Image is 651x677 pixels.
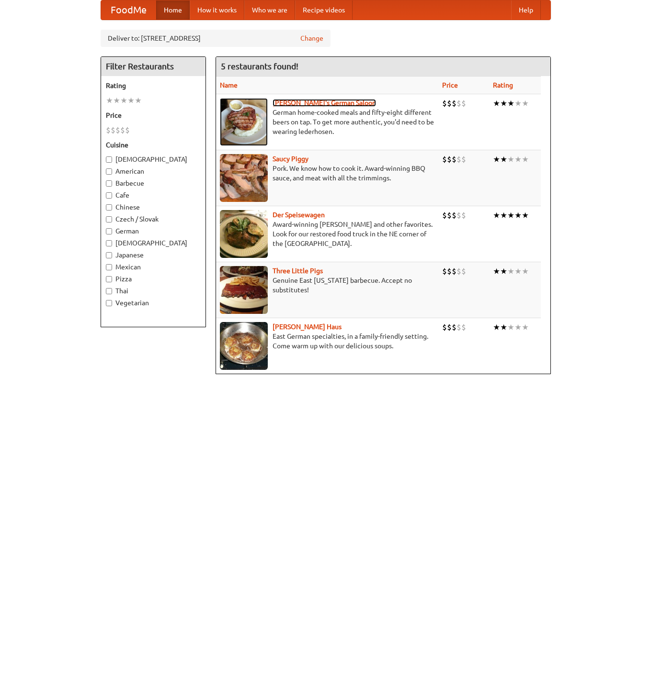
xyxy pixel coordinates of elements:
li: ★ [522,322,529,333]
li: $ [461,322,466,333]
li: $ [452,210,457,221]
li: ★ [135,95,142,106]
li: $ [461,210,466,221]
li: $ [452,322,457,333]
input: Barbecue [106,180,112,187]
input: Czech / Slovak [106,216,112,222]
a: Rating [493,81,513,89]
li: ★ [507,154,514,165]
p: Genuine East [US_STATE] barbecue. Accept no substitutes! [220,276,434,295]
label: Barbecue [106,178,201,188]
li: $ [447,98,452,109]
li: ★ [507,266,514,277]
a: [PERSON_NAME] Haus [273,323,342,331]
b: Saucy Piggy [273,155,308,163]
div: Deliver to: [STREET_ADDRESS] [101,30,331,47]
input: Thai [106,288,112,294]
li: $ [452,154,457,165]
input: Vegetarian [106,300,112,306]
li: $ [457,98,461,109]
input: American [106,168,112,175]
li: ★ [500,154,507,165]
li: $ [442,210,447,221]
img: littlepigs.jpg [220,266,268,314]
li: ★ [113,95,120,106]
li: ★ [500,98,507,109]
label: German [106,226,201,236]
label: Japanese [106,250,201,260]
h5: Rating [106,81,201,90]
li: $ [457,322,461,333]
li: ★ [493,154,500,165]
p: Award-winning [PERSON_NAME] and other favorites. Look for our restored food truck in the NE corne... [220,220,434,248]
li: ★ [493,266,500,277]
li: $ [125,125,130,135]
a: FoodMe [101,0,156,20]
a: How it works [190,0,244,20]
li: ★ [507,98,514,109]
a: Price [442,81,458,89]
a: Three Little Pigs [273,267,323,275]
label: Cafe [106,190,201,200]
label: Thai [106,286,201,296]
input: [DEMOGRAPHIC_DATA] [106,156,112,163]
input: German [106,228,112,234]
a: Who we are [244,0,295,20]
label: Czech / Slovak [106,214,201,224]
li: $ [447,322,452,333]
li: $ [447,266,452,277]
b: Der Speisewagen [273,211,325,219]
li: ★ [507,322,514,333]
li: ★ [514,266,522,277]
input: [DEMOGRAPHIC_DATA] [106,240,112,246]
li: $ [442,98,447,109]
label: Chinese [106,202,201,212]
a: [PERSON_NAME]'s German Saloon [273,99,376,107]
p: German home-cooked meals and fifty-eight different beers on tap. To get more authentic, you'd nee... [220,108,434,136]
a: Home [156,0,190,20]
li: ★ [500,210,507,221]
li: ★ [500,322,507,333]
img: saucy.jpg [220,154,268,202]
li: $ [461,98,466,109]
input: Pizza [106,276,112,282]
li: ★ [127,95,135,106]
li: $ [442,154,447,165]
label: [DEMOGRAPHIC_DATA] [106,155,201,164]
li: $ [457,266,461,277]
li: ★ [514,154,522,165]
a: Recipe videos [295,0,353,20]
li: $ [442,266,447,277]
img: esthers.jpg [220,98,268,146]
li: $ [461,266,466,277]
li: $ [452,266,457,277]
li: ★ [522,266,529,277]
li: $ [106,125,111,135]
li: ★ [120,95,127,106]
a: Name [220,81,238,89]
ng-pluralize: 5 restaurants found! [221,62,298,71]
p: Pork. We know how to cook it. Award-winning BBQ sauce, and meat with all the trimmings. [220,164,434,183]
li: $ [111,125,115,135]
li: ★ [507,210,514,221]
img: kohlhaus.jpg [220,322,268,370]
label: [DEMOGRAPHIC_DATA] [106,238,201,248]
li: ★ [514,98,522,109]
h5: Price [106,111,201,120]
img: speisewagen.jpg [220,210,268,258]
label: American [106,166,201,176]
label: Pizza [106,274,201,284]
input: Cafe [106,192,112,199]
li: $ [447,210,452,221]
li: $ [461,154,466,165]
li: ★ [493,322,500,333]
li: $ [457,154,461,165]
li: $ [457,210,461,221]
li: ★ [522,98,529,109]
h5: Cuisine [106,140,201,150]
li: $ [120,125,125,135]
li: ★ [522,210,529,221]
